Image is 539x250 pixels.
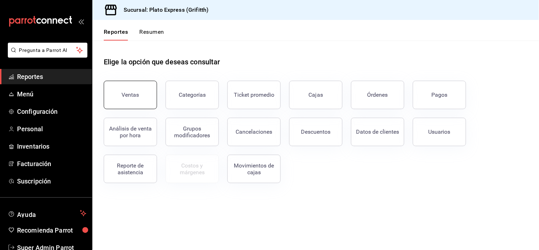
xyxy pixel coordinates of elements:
a: Cajas [289,81,343,109]
button: Categorías [166,81,219,109]
div: Cajas [309,91,323,99]
button: Cancelaciones [227,118,281,146]
button: Pagos [413,81,466,109]
h3: Sucursal: Plato Express (Grifitth) [118,6,209,14]
span: Menú [17,89,86,99]
div: Órdenes [367,91,388,98]
div: Grupos modificadores [170,125,214,139]
button: Reportes [104,28,128,41]
button: Ventas [104,81,157,109]
span: Personal [17,124,86,134]
div: Descuentos [301,128,331,135]
div: Usuarios [428,128,451,135]
span: Recomienda Parrot [17,225,86,235]
div: navigation tabs [104,28,164,41]
div: Costos y márgenes [170,162,214,176]
span: Reportes [17,72,86,81]
div: Datos de clientes [356,128,399,135]
span: Ayuda [17,209,77,218]
button: Ticket promedio [227,81,281,109]
span: Pregunta a Parrot AI [19,47,76,54]
button: Resumen [140,28,164,41]
div: Pagos [432,91,448,98]
div: Ticket promedio [234,91,274,98]
button: Pregunta a Parrot AI [8,43,87,58]
button: Descuentos [289,118,343,146]
span: Inventarios [17,142,86,151]
button: Contrata inventarios para ver este reporte [166,155,219,183]
div: Ventas [122,91,139,98]
button: Órdenes [351,81,404,109]
button: Datos de clientes [351,118,404,146]
button: open_drawer_menu [78,18,84,24]
span: Suscripción [17,176,86,186]
div: Movimientos de cajas [232,162,276,176]
button: Movimientos de cajas [227,155,281,183]
button: Usuarios [413,118,466,146]
h1: Elige la opción que deseas consultar [104,57,220,67]
div: Análisis de venta por hora [108,125,152,139]
div: Cancelaciones [236,128,273,135]
div: Reporte de asistencia [108,162,152,176]
button: Reporte de asistencia [104,155,157,183]
button: Análisis de venta por hora [104,118,157,146]
button: Grupos modificadores [166,118,219,146]
a: Pregunta a Parrot AI [5,52,87,59]
span: Configuración [17,107,86,116]
div: Categorías [179,91,206,98]
span: Facturación [17,159,86,169]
